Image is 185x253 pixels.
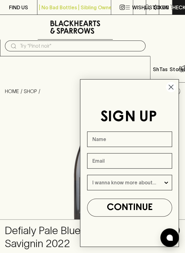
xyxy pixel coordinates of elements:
p: FIND US [9,4,28,11]
button: CONTINUE [87,199,172,217]
p: $0.00 [154,4,169,11]
p: Shop [153,66,165,73]
p: Wishlist [132,4,156,11]
a: HOME [5,88,19,94]
img: bubble-icon [166,234,173,241]
input: Email [87,153,172,169]
input: I wanna know more about... [92,175,163,190]
input: Try "Pinot noir" [20,41,141,51]
h4: Defialy Pale Blue Eyes Savignin 2022 [5,224,141,250]
button: Close dialog [166,82,176,92]
p: Tastings [159,66,179,73]
input: Name [87,131,172,147]
a: SHOP [24,88,37,94]
div: FLYOUT Form [74,73,185,253]
span: SIGN UP [100,110,157,124]
button: Shop [150,56,170,82]
button: Show Options [163,175,169,190]
p: Login [153,4,169,11]
a: Tastings [159,56,179,82]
